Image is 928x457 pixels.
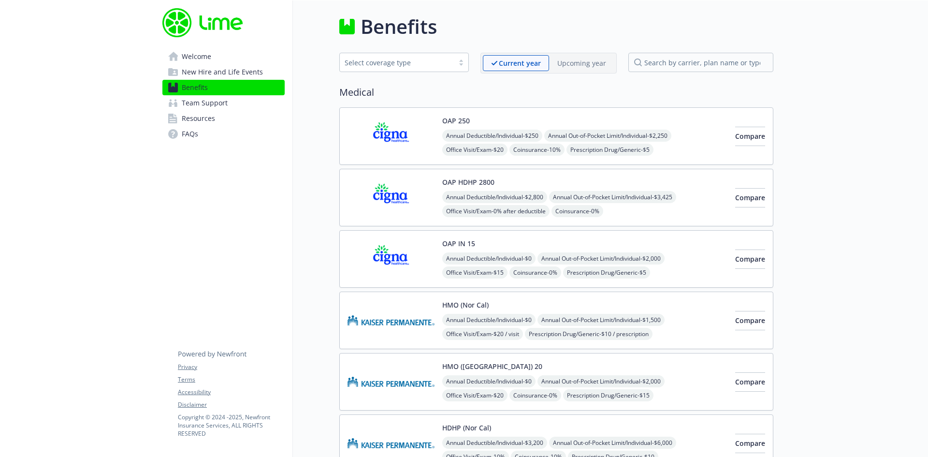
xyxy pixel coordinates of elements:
[182,111,215,126] span: Resources
[544,130,671,142] span: Annual Out-of-Pocket Limit/Individual - $2,250
[442,361,542,371] button: HMO ([GEOGRAPHIC_DATA]) 20
[735,439,765,448] span: Compare
[735,316,765,325] span: Compare
[549,191,676,203] span: Annual Out-of-Pocket Limit/Individual - $3,425
[442,191,547,203] span: Annual Deductible/Individual - $2,800
[162,80,285,95] a: Benefits
[442,423,491,433] button: HDHP (Nor Cal)
[348,361,435,402] img: Kaiser Permanente Insurance Company carrier logo
[735,250,765,269] button: Compare
[499,58,541,68] p: Current year
[537,375,665,387] span: Annual Out-of-Pocket Limit/Individual - $2,000
[735,132,765,141] span: Compare
[442,266,507,279] span: Office Visit/Exam - $15
[162,126,285,142] a: FAQs
[509,266,561,279] span: Coinsurance - 0%
[339,85,773,100] h2: Medical
[509,144,565,156] span: Coinsurance - 10%
[178,375,284,384] a: Terms
[162,95,285,111] a: Team Support
[563,266,650,279] span: Prescription Drug/Generic - $5
[537,314,665,326] span: Annual Out-of-Pocket Limit/Individual - $1,500
[348,300,435,341] img: Kaiser Permanente Insurance Company carrier logo
[735,254,765,264] span: Compare
[182,80,208,95] span: Benefits
[348,238,435,280] img: CIGNA carrier logo
[557,58,606,68] p: Upcoming year
[537,252,665,265] span: Annual Out-of-Pocket Limit/Individual - $2,000
[178,413,284,438] p: Copyright © 2024 - 2025 , Newfront Insurance Services, ALL RIGHTS RESERVED
[178,400,284,409] a: Disclaimer
[348,177,435,218] img: CIGNA carrier logo
[735,372,765,392] button: Compare
[442,389,507,401] span: Office Visit/Exam - $20
[442,252,536,265] span: Annual Deductible/Individual - $0
[442,314,536,326] span: Annual Deductible/Individual - $0
[735,434,765,453] button: Compare
[361,12,437,41] h1: Benefits
[442,375,536,387] span: Annual Deductible/Individual - $0
[442,177,494,187] button: OAP HDHP 2800
[735,188,765,207] button: Compare
[182,126,198,142] span: FAQs
[162,111,285,126] a: Resources
[442,205,550,217] span: Office Visit/Exam - 0% after deductible
[162,64,285,80] a: New Hire and Life Events
[628,53,773,72] input: search by carrier, plan name or type
[345,58,449,68] div: Select coverage type
[509,389,561,401] span: Coinsurance - 0%
[182,49,211,64] span: Welcome
[442,130,542,142] span: Annual Deductible/Individual - $250
[182,95,228,111] span: Team Support
[735,127,765,146] button: Compare
[566,144,653,156] span: Prescription Drug/Generic - $5
[178,388,284,397] a: Accessibility
[442,437,547,449] span: Annual Deductible/Individual - $3,200
[563,389,653,401] span: Prescription Drug/Generic - $15
[442,238,475,249] button: OAP IN 15
[442,328,523,340] span: Office Visit/Exam - $20 / visit
[442,144,507,156] span: Office Visit/Exam - $20
[551,205,603,217] span: Coinsurance - 0%
[525,328,652,340] span: Prescription Drug/Generic - $10 / prescription
[182,64,263,80] span: New Hire and Life Events
[442,300,489,310] button: HMO (Nor Cal)
[549,437,676,449] span: Annual Out-of-Pocket Limit/Individual - $6,000
[735,193,765,202] span: Compare
[442,116,470,126] button: OAP 250
[348,116,435,157] img: CIGNA carrier logo
[162,49,285,64] a: Welcome
[178,363,284,371] a: Privacy
[735,377,765,386] span: Compare
[735,311,765,330] button: Compare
